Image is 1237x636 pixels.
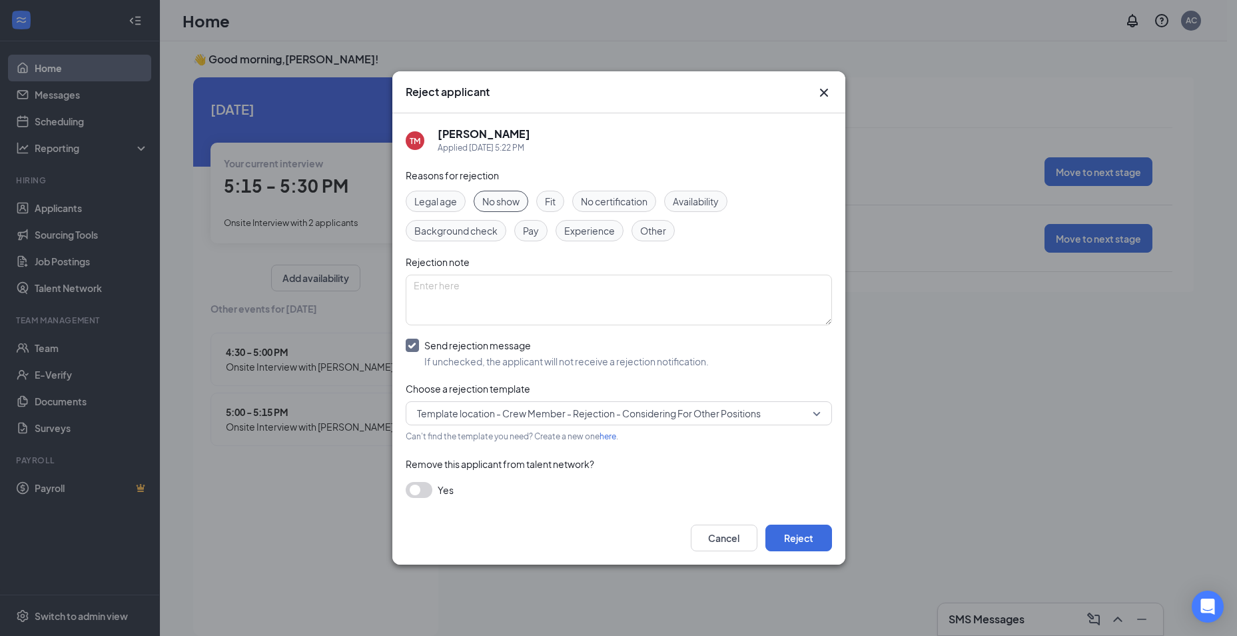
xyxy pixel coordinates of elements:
button: Close [816,85,832,101]
span: Fit [545,194,556,209]
span: Background check [414,223,498,238]
h3: Reject applicant [406,85,490,99]
span: Legal age [414,194,457,209]
button: Reject [765,525,832,551]
div: Open Intercom Messenger [1192,591,1224,623]
svg: Cross [816,85,832,101]
span: No show [482,194,520,209]
h5: [PERSON_NAME] [438,127,530,141]
span: Rejection note [406,256,470,268]
span: Pay [523,223,539,238]
button: Cancel [691,525,757,551]
span: No certification [581,194,647,209]
span: Template location - Crew Member - Rejection - Considering For Other Positions [417,403,761,423]
span: Yes [438,482,454,498]
span: Remove this applicant from talent network? [406,458,594,470]
span: Availability [673,194,719,209]
a: here [600,431,616,441]
span: Experience [564,223,615,238]
span: Reasons for rejection [406,169,499,181]
span: Can't find the template you need? Create a new one . [406,431,618,441]
div: TM [410,135,420,147]
div: Applied [DATE] 5:22 PM [438,141,530,155]
span: Choose a rejection template [406,383,530,395]
span: Other [640,223,666,238]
